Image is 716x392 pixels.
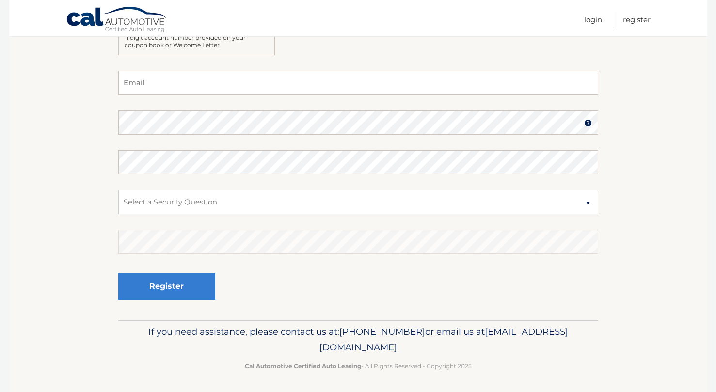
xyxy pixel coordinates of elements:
[125,324,592,355] p: If you need assistance, please contact us at: or email us at
[118,71,598,95] input: Email
[339,326,425,337] span: [PHONE_NUMBER]
[125,361,592,371] p: - All Rights Reserved - Copyright 2025
[118,29,275,55] div: 11 digit account number provided on your coupon book or Welcome Letter
[584,12,602,28] a: Login
[66,6,168,34] a: Cal Automotive
[245,362,361,370] strong: Cal Automotive Certified Auto Leasing
[118,273,215,300] button: Register
[623,12,651,28] a: Register
[584,119,592,127] img: tooltip.svg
